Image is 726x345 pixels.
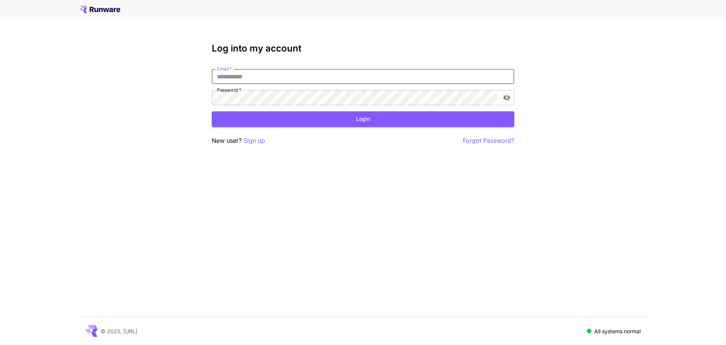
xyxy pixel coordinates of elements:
label: Email [217,66,232,72]
p: New user? [212,136,265,145]
p: © 2025, [URL] [101,327,137,335]
button: Sign up [244,136,265,145]
p: All systems normal [594,327,641,335]
button: toggle password visibility [500,91,513,105]
label: Password [217,87,241,93]
h3: Log into my account [212,43,514,54]
button: Login [212,111,514,127]
button: Forgot Password? [463,136,514,145]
